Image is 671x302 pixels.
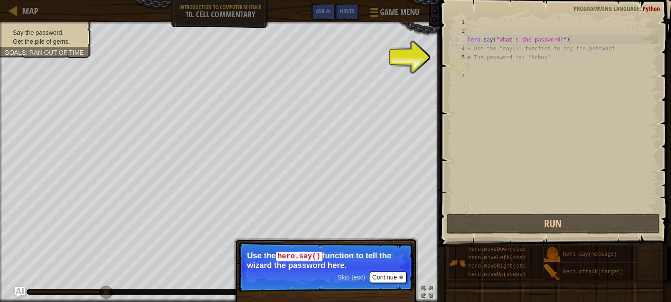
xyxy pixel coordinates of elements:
span: Map [22,5,38,17]
li: Say the password. [4,28,85,37]
span: Programming language [574,4,640,13]
a: Map [18,5,38,17]
span: Skip (esc) [337,274,365,281]
p: Use the function to tell the wizard the password here. [247,251,404,270]
span: : [640,4,643,13]
span: Python [643,4,660,13]
button: Run [446,214,660,234]
span: hero.attack(target) [563,269,623,275]
span: : [26,49,29,56]
button: Ask AI [311,4,335,20]
button: Game Menu [363,4,425,24]
span: hero.moveDown(steps) [468,246,532,253]
button: Continue [370,272,406,283]
img: portrait.png [544,264,560,281]
code: hero.say() [276,252,322,261]
span: hero.moveUp(steps) [468,272,525,278]
span: hero.moveLeft(steps) [468,255,532,261]
button: Ask AI [15,287,25,298]
span: Get the pile of gems. [13,38,70,45]
li: Get the pile of gems. [4,37,85,46]
span: Goals [4,49,26,56]
div: 2 [452,26,468,35]
span: Ran out of time [29,49,84,56]
div: 3 [453,35,468,44]
span: Game Menu [380,7,419,18]
div: 5 [452,53,468,62]
span: Hints [340,7,354,15]
span: hero.moveRight(steps) [468,263,535,269]
img: portrait.png [449,255,466,272]
img: portrait.png [544,246,560,263]
div: 1 [452,18,468,26]
span: Say the password. [13,29,64,36]
span: hero.say(message) [563,251,617,257]
span: Ask AI [316,7,331,15]
div: 4 [452,44,468,53]
div: 7 [452,71,468,79]
div: 6 [452,62,468,71]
